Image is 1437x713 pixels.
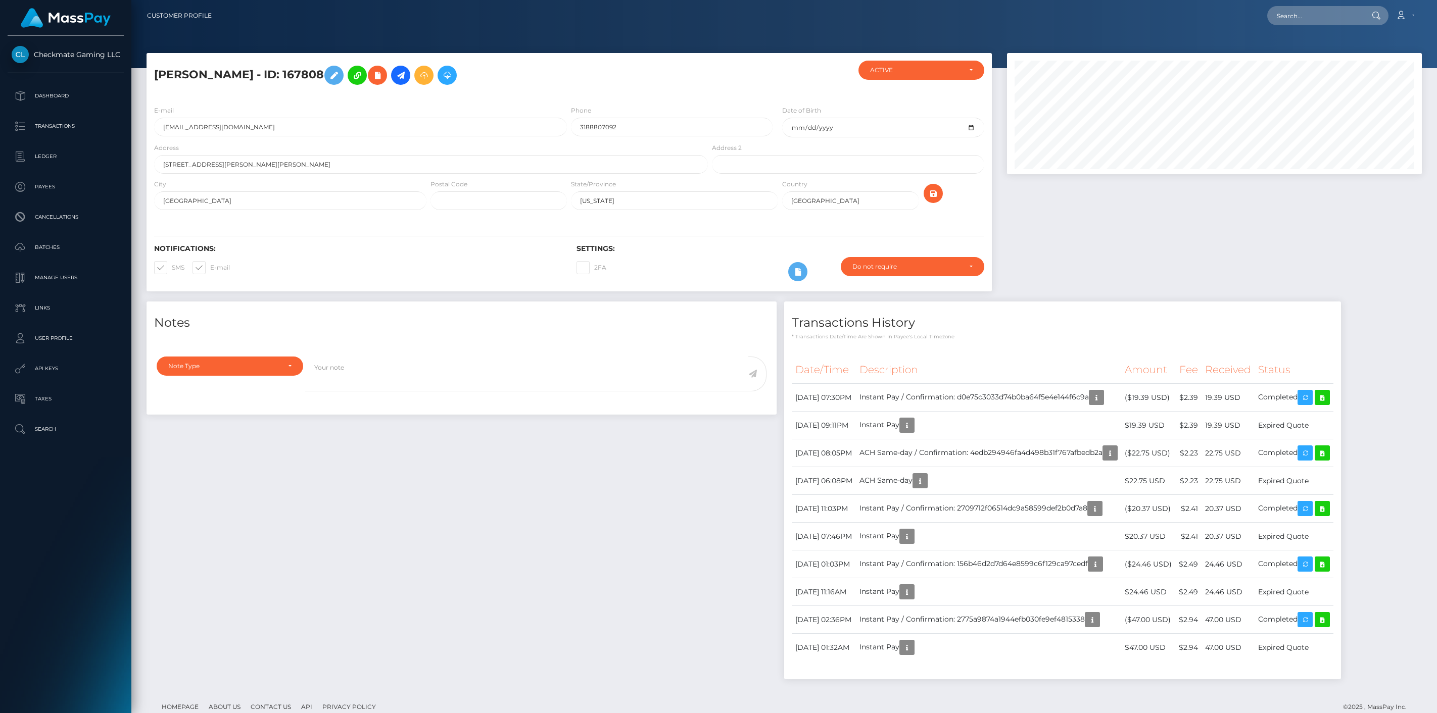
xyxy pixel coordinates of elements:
a: Batches [8,235,124,260]
p: Manage Users [12,270,120,285]
td: ($22.75 USD) [1121,439,1175,467]
div: ACTIVE [870,66,961,74]
p: User Profile [12,331,120,346]
p: Transactions [12,119,120,134]
td: $2.39 [1175,412,1202,439]
label: Postal Code [430,180,467,189]
td: [DATE] 07:46PM [792,523,856,550]
a: User Profile [8,326,124,351]
p: API Keys [12,361,120,376]
td: $20.37 USD [1121,523,1175,550]
td: [DATE] 06:08PM [792,467,856,495]
td: $2.41 [1175,523,1202,550]
td: $2.49 [1175,578,1202,606]
td: $2.23 [1175,467,1202,495]
td: $22.75 USD [1121,467,1175,495]
td: Instant Pay / Confirmation: 2775a9874a1944efb030fe9ef4815338 [856,606,1121,634]
label: City [154,180,166,189]
p: Dashboard [12,88,120,104]
p: Taxes [12,391,120,406]
th: Description [856,356,1121,384]
th: Amount [1121,356,1175,384]
span: Checkmate Gaming LLC [8,50,124,59]
label: E-mail [193,261,230,274]
td: Expired Quote [1255,634,1333,661]
td: Instant Pay / Confirmation: 156b46d2d7d64e8599c6f129ca97cedf [856,550,1121,578]
td: $2.23 [1175,439,1202,467]
a: Cancellations [8,205,124,230]
p: * Transactions date/time are shown in payee's local timezone [792,333,1333,340]
td: Instant Pay [856,523,1121,550]
td: 24.46 USD [1202,550,1255,578]
td: $2.41 [1175,495,1202,523]
a: API Keys [8,356,124,381]
td: ($19.39 USD) [1121,384,1175,412]
a: Manage Users [8,265,124,290]
label: State/Province [571,180,616,189]
label: 2FA [577,261,606,274]
div: Note Type [168,362,280,370]
label: Address [154,143,179,152]
p: Batches [12,240,120,255]
td: [DATE] 07:30PM [792,384,856,412]
td: 20.37 USD [1202,523,1255,550]
td: Expired Quote [1255,412,1333,439]
td: Expired Quote [1255,467,1333,495]
td: $24.46 USD [1121,578,1175,606]
a: Links [8,295,124,321]
td: [DATE] 01:32AM [792,634,856,661]
td: 22.75 USD [1202,467,1255,495]
input: Search... [1267,6,1362,25]
a: Customer Profile [147,5,212,26]
td: ACH Same-day / Confirmation: 4edb294946fa4d498b31f767afbedb2a [856,439,1121,467]
h5: [PERSON_NAME] - ID: 167808 [154,61,702,90]
button: ACTIVE [858,61,984,80]
p: Payees [12,179,120,194]
label: SMS [154,261,184,274]
td: Expired Quote [1255,578,1333,606]
img: MassPay Logo [21,8,111,28]
button: Do not require [841,257,984,276]
td: [DATE] 01:03PM [792,550,856,578]
td: Expired Quote [1255,523,1333,550]
label: Country [782,180,807,189]
p: Search [12,422,120,437]
td: $2.94 [1175,606,1202,634]
a: Ledger [8,144,124,169]
td: Completed [1255,550,1333,578]
td: Completed [1255,606,1333,634]
th: Fee [1175,356,1202,384]
label: Phone [571,106,591,115]
td: 20.37 USD [1202,495,1255,523]
td: Completed [1255,439,1333,467]
td: Instant Pay / Confirmation: d0e75c3033d74b0ba64f5e4e144f6c9a [856,384,1121,412]
td: [DATE] 08:05PM [792,439,856,467]
img: Checkmate Gaming LLC [12,46,29,63]
a: Taxes [8,386,124,412]
label: Date of Birth [782,106,821,115]
td: Instant Pay [856,634,1121,661]
td: Instant Pay [856,412,1121,439]
th: Status [1255,356,1333,384]
td: [DATE] 02:36PM [792,606,856,634]
label: Address 2 [712,143,742,152]
h6: Settings: [577,244,984,253]
td: 47.00 USD [1202,634,1255,661]
h4: Notes [154,314,769,332]
h4: Transactions History [792,314,1333,332]
a: Transactions [8,114,124,139]
a: Search [8,417,124,442]
td: $2.49 [1175,550,1202,578]
p: Cancellations [12,210,120,225]
div: © 2025 , MassPay Inc. [1343,701,1414,712]
a: Dashboard [8,83,124,109]
td: $47.00 USD [1121,634,1175,661]
a: Initiate Payout [391,66,410,85]
td: 22.75 USD [1202,439,1255,467]
td: [DATE] 09:11PM [792,412,856,439]
th: Date/Time [792,356,856,384]
td: Instant Pay [856,578,1121,606]
td: $19.39 USD [1121,412,1175,439]
td: 47.00 USD [1202,606,1255,634]
td: [DATE] 11:03PM [792,495,856,523]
